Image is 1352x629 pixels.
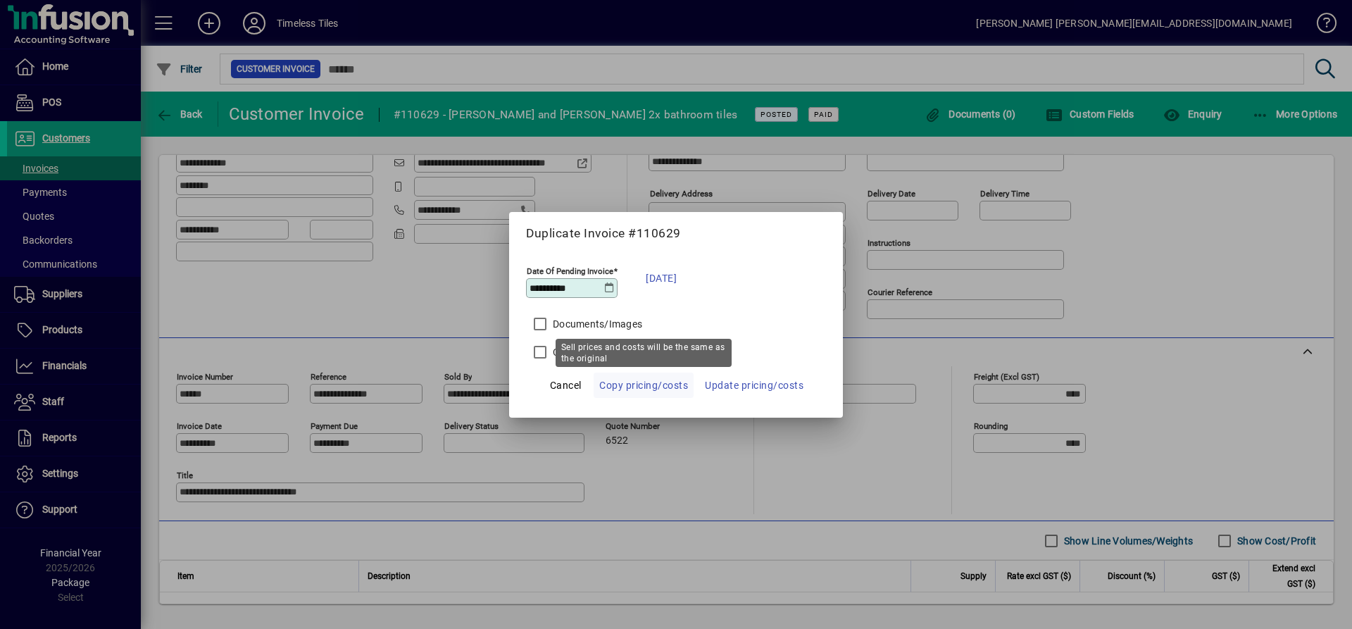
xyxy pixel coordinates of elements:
[550,377,582,394] span: Cancel
[705,377,803,394] span: Update pricing/costs
[699,373,809,398] button: Update pricing/costs
[550,317,642,331] label: Documents/Images
[527,266,613,275] mat-label: Date Of Pending Invoice
[556,339,732,367] div: Sell prices and costs will be the same as the original
[646,270,677,287] span: [DATE]
[543,373,588,398] button: Cancel
[599,377,688,394] span: Copy pricing/costs
[639,261,684,296] button: [DATE]
[594,373,694,398] button: Copy pricing/costs
[526,226,826,241] h5: Duplicate Invoice #110629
